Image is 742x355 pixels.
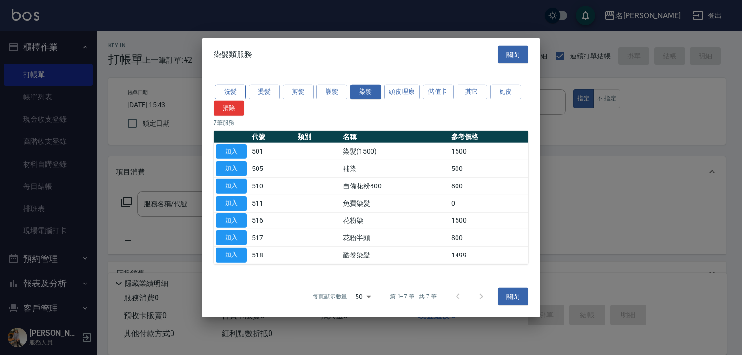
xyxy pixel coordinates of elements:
[249,160,295,178] td: 505
[449,160,528,178] td: 500
[384,85,420,99] button: 頭皮理療
[457,85,487,99] button: 其它
[341,195,449,212] td: 免費染髮
[449,130,528,143] th: 參考價格
[390,292,437,301] p: 第 1–7 筆 共 7 筆
[249,195,295,212] td: 511
[283,85,314,99] button: 剪髮
[316,85,347,99] button: 護髮
[249,246,295,264] td: 518
[295,130,341,143] th: 類別
[249,177,295,195] td: 510
[341,130,449,143] th: 名稱
[216,196,247,211] button: 加入
[449,143,528,160] td: 1500
[249,212,295,229] td: 516
[498,287,528,305] button: 關閉
[214,50,252,59] span: 染髮類服務
[423,85,454,99] button: 儲值卡
[249,143,295,160] td: 501
[490,85,521,99] button: 瓦皮
[216,248,247,263] button: 加入
[216,161,247,176] button: 加入
[249,85,280,99] button: 燙髮
[214,101,244,116] button: 清除
[216,179,247,194] button: 加入
[216,230,247,245] button: 加入
[351,284,374,310] div: 50
[216,213,247,228] button: 加入
[341,229,449,247] td: 花粉半頭
[249,229,295,247] td: 517
[341,177,449,195] td: 自備花粉800
[341,212,449,229] td: 花粉染
[216,144,247,159] button: 加入
[341,143,449,160] td: 染髮(1500)
[449,195,528,212] td: 0
[350,85,381,99] button: 染髮
[449,177,528,195] td: 800
[449,229,528,247] td: 800
[313,292,347,301] p: 每頁顯示數量
[498,45,528,63] button: 關閉
[341,246,449,264] td: 酷卷染髮
[249,130,295,143] th: 代號
[341,160,449,178] td: 補染
[215,85,246,99] button: 洗髮
[449,212,528,229] td: 1500
[214,118,528,127] p: 7 筆服務
[449,246,528,264] td: 1499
